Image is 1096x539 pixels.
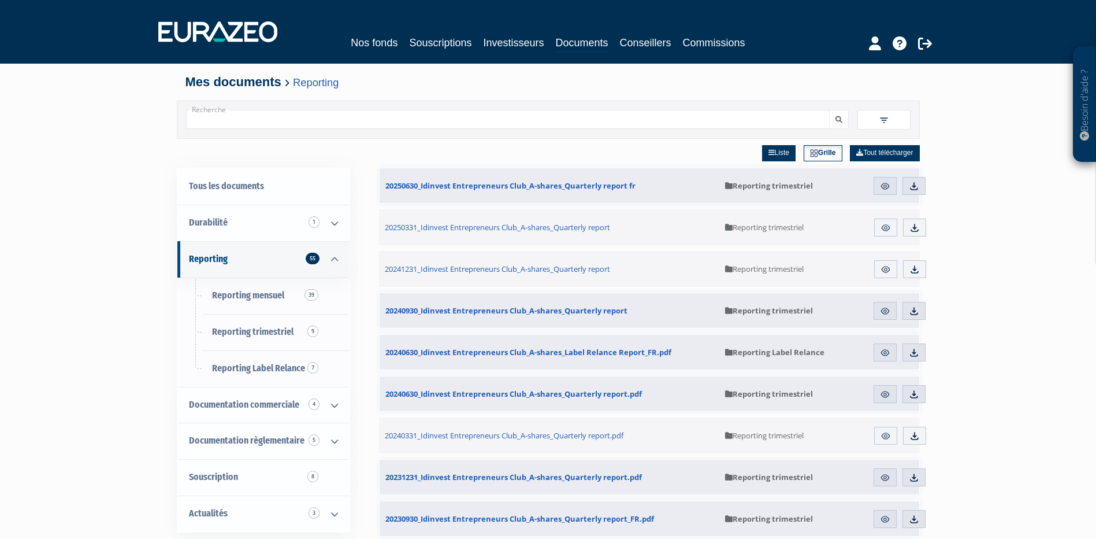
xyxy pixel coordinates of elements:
img: eye.svg [880,264,891,275]
a: 20241231_Idinvest Entrepreneurs Club_A-shares_Quarterly report [379,251,720,287]
a: 20240630_Idinvest Entrepreneurs Club_A-shares_Label Relance Report_FR.pdf [380,335,719,370]
span: Reporting trimestriel [212,326,293,337]
p: Besoin d'aide ? [1078,53,1091,157]
a: Grille [804,145,842,161]
span: Reporting trimestriel [725,514,813,524]
img: download.svg [909,181,919,191]
span: 20240630_Idinvest Entrepreneurs Club_A-shares_Label Relance Report_FR.pdf [385,347,671,357]
span: 39 [304,289,318,301]
a: Liste [762,145,796,161]
span: Reporting [189,253,228,264]
span: Reporting Label Relance [212,363,305,374]
a: Reporting Label Relance7 [177,350,350,387]
img: download.svg [909,389,919,400]
span: Reporting mensuel [212,290,284,301]
span: Actualités [189,508,228,519]
img: eye.svg [880,431,891,441]
img: download.svg [909,514,919,525]
span: 20240331_Idinvest Entrepreneurs Club_A-shares_Quarterly report.pdf [385,430,623,441]
span: 20231231_Idinvest Entrepreneurs Club_A-shares_Quarterly report.pdf [385,472,642,482]
img: eye.svg [880,472,890,483]
input: Recherche [186,110,830,129]
span: Reporting trimestriel [725,180,813,191]
img: download.svg [909,431,920,441]
a: Reporting trimestriel9 [177,314,350,350]
a: 20240331_Idinvest Entrepreneurs Club_A-shares_Quarterly report.pdf [379,418,720,453]
img: eye.svg [880,181,890,191]
span: 20250630_Idinvest Entrepreneurs Club_A-shares_Quarterly report fr [385,180,636,191]
a: Actualités 3 [177,496,350,532]
img: eye.svg [880,306,890,316]
span: 8 [307,471,318,482]
span: Reporting trimestriel [725,222,804,232]
img: download.svg [909,306,919,316]
span: Souscription [189,471,238,482]
a: Commissions [683,35,745,51]
a: Documentation commerciale 4 [177,387,350,423]
span: Reporting Label Relance [725,347,824,357]
a: 20240930_Idinvest Entrepreneurs Club_A-shares_Quarterly report [380,293,719,328]
a: Tout télécharger [850,145,919,161]
a: 20250331_Idinvest Entrepreneurs Club_A-shares_Quarterly report [379,209,720,245]
span: Reporting trimestriel [725,430,804,441]
span: 20240630_Idinvest Entrepreneurs Club_A-shares_Quarterly report.pdf [385,389,642,399]
img: eye.svg [880,514,890,525]
span: Reporting trimestriel [725,389,813,399]
span: Reporting trimestriel [725,472,813,482]
a: 20230930_Idinvest Entrepreneurs Club_A-shares_Quarterly report_FR.pdf [380,501,719,536]
img: filter.svg [879,115,889,125]
img: download.svg [909,223,920,233]
a: Souscriptions [409,35,471,51]
span: Reporting trimestriel [725,305,813,316]
span: 20250331_Idinvest Entrepreneurs Club_A-shares_Quarterly report [385,222,610,232]
span: 4 [309,398,319,410]
a: 20250630_Idinvest Entrepreneurs Club_A-shares_Quarterly report fr [380,168,719,203]
span: 3 [309,507,319,519]
a: Durabilité 1 [177,205,350,241]
img: eye.svg [880,223,891,233]
span: 9 [307,326,318,337]
a: Reporting 55 [177,241,350,278]
span: Documentation règlementaire [189,435,304,446]
a: Nos fonds [351,35,397,51]
span: Durabilité [189,217,228,228]
img: grid.svg [810,149,818,157]
a: Documents [556,35,608,53]
a: Conseillers [620,35,671,51]
span: Reporting trimestriel [725,264,804,274]
img: eye.svg [880,389,890,400]
a: Reporting mensuel39 [177,278,350,314]
span: 7 [307,362,318,374]
img: eye.svg [880,348,890,358]
span: Documentation commerciale [189,399,299,410]
span: 20240930_Idinvest Entrepreneurs Club_A-shares_Quarterly report [385,305,627,316]
span: 1 [309,216,319,228]
span: 55 [306,253,319,264]
a: Souscription8 [177,459,350,496]
img: download.svg [909,264,920,275]
span: 5 [309,434,319,446]
img: download.svg [909,472,919,483]
a: 20231231_Idinvest Entrepreneurs Club_A-shares_Quarterly report.pdf [380,460,719,494]
a: Reporting [293,76,339,88]
a: Tous les documents [177,168,350,205]
img: download.svg [909,348,919,358]
span: 20241231_Idinvest Entrepreneurs Club_A-shares_Quarterly report [385,264,610,274]
img: 1732889491-logotype_eurazeo_blanc_rvb.png [158,21,277,42]
span: 20230930_Idinvest Entrepreneurs Club_A-shares_Quarterly report_FR.pdf [385,514,654,524]
h4: Mes documents [185,75,911,89]
a: Documentation règlementaire 5 [177,423,350,459]
a: Investisseurs [483,35,544,51]
a: 20240630_Idinvest Entrepreneurs Club_A-shares_Quarterly report.pdf [380,376,719,411]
